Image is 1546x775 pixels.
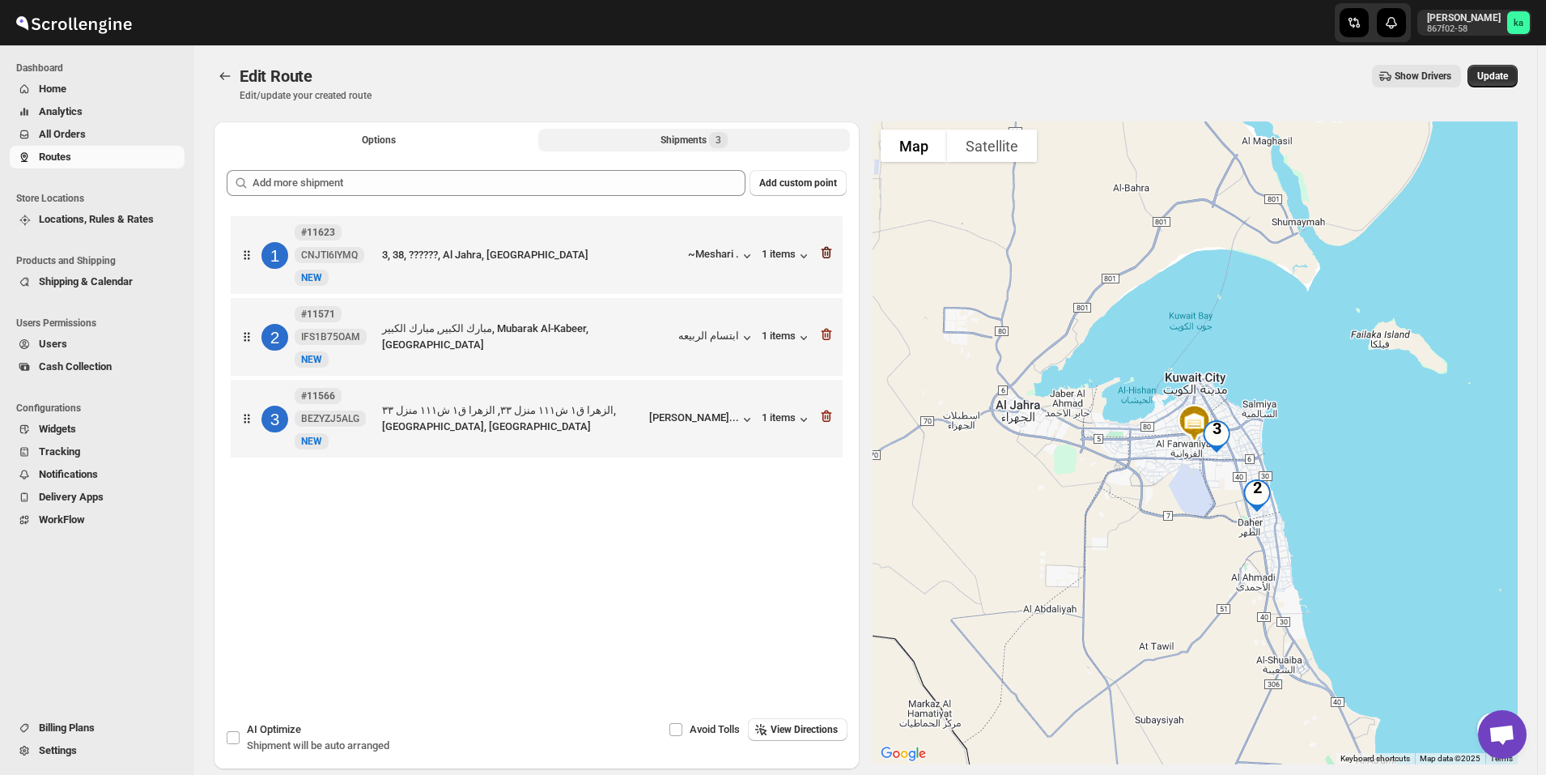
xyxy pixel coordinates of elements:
button: View Directions [748,718,847,741]
span: Add custom point [759,177,837,189]
span: Configurations [16,402,186,415]
span: Edit Route [240,66,312,86]
span: Billing Plans [39,722,95,734]
div: Selected Shipments [214,157,860,668]
span: khaled alrashidi [1507,11,1530,34]
span: Cash Collection [39,360,112,373]
span: IFS1B75OAM [301,330,360,343]
div: مبارك الكبير, مبارك الكبير, Mubarak Al-Kabeer, [GEOGRAPHIC_DATA] [382,321,672,353]
div: 2#11571IFS1B75OAMNewNEWمبارك الكبير, مبارك الكبير, Mubarak Al-Kabeer, [GEOGRAPHIC_DATA]ابتسام الر... [231,298,843,376]
span: Routes [39,151,71,163]
span: BEZYZJ5ALG [301,412,359,425]
button: Cash Collection [10,356,185,378]
span: All Orders [39,128,86,140]
button: ابتسام الربيعه [678,330,755,346]
span: View Directions [771,723,838,736]
span: Users Permissions [16,317,186,330]
span: WorkFlow [39,513,85,526]
button: Settings [10,739,185,762]
b: #11623 [301,227,335,238]
span: Delivery Apps [39,491,104,503]
button: Keyboard shortcuts [1340,753,1410,764]
button: WorkFlow [10,509,185,531]
input: Add more shipment [253,170,745,196]
button: Show street map [881,130,947,162]
span: Home [39,83,66,95]
span: Products and Shipping [16,254,186,267]
span: Shipping & Calendar [39,275,133,287]
span: Show Drivers [1395,70,1451,83]
p: [PERSON_NAME] [1427,11,1501,24]
span: Options [362,134,396,147]
span: Map data ©2025 [1420,754,1480,763]
a: Open this area in Google Maps (opens a new window) [877,743,930,764]
span: NEW [301,354,322,365]
div: الزهرا ق١ ش١١١ منزل ٣٣, الزهرا ق١ ش١١١ منزل ٣٣, [GEOGRAPHIC_DATA], [GEOGRAPHIC_DATA] [382,402,643,435]
span: Settings [39,744,77,756]
button: Widgets [10,418,185,441]
button: ~Meshari . [688,248,755,264]
button: Show Drivers [1372,65,1461,87]
button: 1 items [762,330,812,346]
span: Tracking [39,445,80,458]
span: NEW [301,436,322,447]
button: Add custom point [750,170,847,196]
span: Dashboard [16,62,186,75]
button: Analytics [10,100,185,123]
span: Notifications [39,468,98,480]
div: 3, 38, ??????, Al Jahra, [GEOGRAPHIC_DATA] [382,247,682,263]
button: User menu [1417,10,1531,36]
button: Shipping & Calendar [10,270,185,293]
button: Notifications [10,463,185,486]
span: CNJTI6IYMQ [301,249,358,262]
span: Analytics [39,105,83,117]
p: Edit/update your created route [240,89,372,102]
div: 3 [1194,414,1239,459]
button: Routes [214,65,236,87]
b: #11571 [301,309,335,320]
div: Open chat [1478,710,1527,759]
button: Routes [10,146,185,168]
span: NEW [301,272,322,283]
button: Tracking [10,441,185,463]
button: Billing Plans [10,717,185,739]
span: AI Optimize [247,723,301,735]
span: Locations, Rules & Rates [39,213,154,225]
button: Locations, Rules & Rates [10,208,185,231]
button: 1 items [762,248,812,264]
a: Terms (opens in new tab) [1490,754,1513,763]
div: 2 [261,324,288,351]
button: [PERSON_NAME]... [649,411,755,428]
span: Users [39,338,67,350]
img: ScrollEngine [13,2,134,43]
div: 1 [261,242,288,269]
text: ka [1514,18,1523,28]
img: Google [877,743,930,764]
div: 3 [261,406,288,432]
div: 1#11623CNJTI6IYMQNewNEW3, 38, ??????, Al Jahra, [GEOGRAPHIC_DATA]~Meshari .1 items [231,216,843,294]
span: Shipment will be auto arranged [247,739,389,752]
button: All Orders [10,123,185,146]
button: Delivery Apps [10,486,185,509]
div: [PERSON_NAME]... [649,411,739,424]
div: Shipments [660,132,728,148]
b: #11566 [301,390,335,402]
button: Users [10,333,185,356]
button: Map camera controls [1477,713,1510,745]
button: Update [1467,65,1518,87]
button: 1 items [762,411,812,428]
p: 867f02-58 [1427,24,1501,34]
span: 3 [716,134,721,147]
div: 2 [1234,473,1280,518]
button: Show satellite imagery [947,130,1037,162]
span: Update [1477,70,1508,83]
span: Store Locations [16,192,186,205]
button: Selected Shipments [538,129,850,151]
button: All Route Options [223,129,535,151]
span: Widgets [39,423,76,435]
button: Home [10,78,185,100]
